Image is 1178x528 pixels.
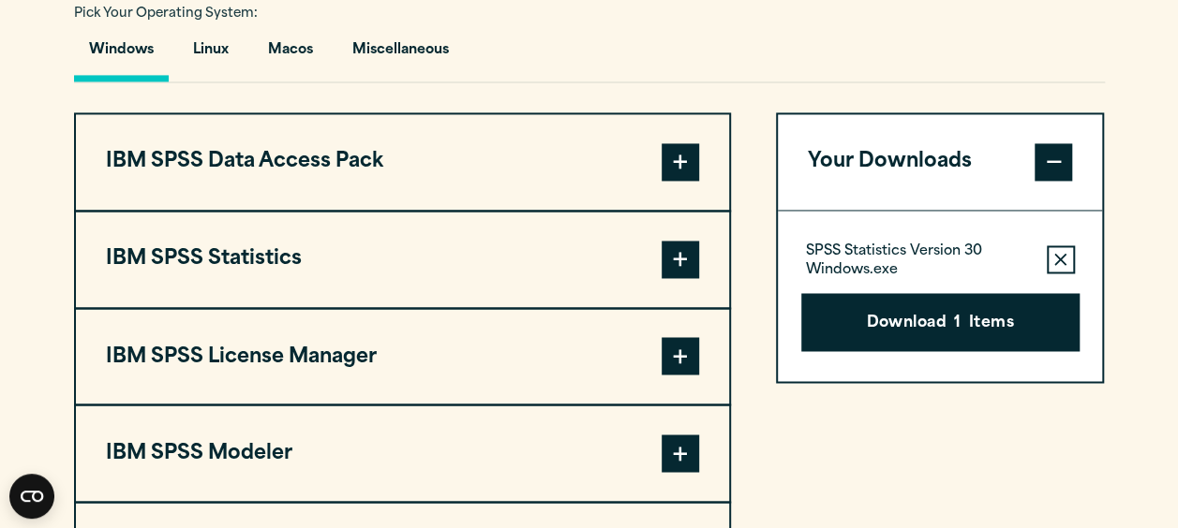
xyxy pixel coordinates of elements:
button: Download1Items [801,293,1080,351]
p: SPSS Statistics Version 30 Windows.exe [806,242,1032,280]
button: Windows [74,28,169,81]
button: Miscellaneous [337,28,464,81]
button: Your Downloads [778,114,1103,210]
button: Linux [178,28,244,81]
button: Open CMP widget [9,474,54,519]
div: Your Downloads [778,210,1103,381]
button: IBM SPSS Statistics [76,212,729,307]
button: Macos [253,28,328,81]
span: Pick Your Operating System: [74,7,258,20]
button: IBM SPSS Modeler [76,405,729,501]
button: IBM SPSS Data Access Pack [76,114,729,210]
button: IBM SPSS License Manager [76,309,729,404]
span: 1 [954,312,961,336]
